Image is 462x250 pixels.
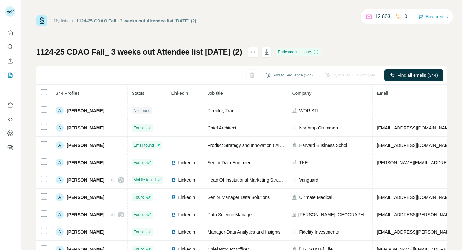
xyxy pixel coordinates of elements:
[248,47,258,57] button: actions
[56,141,64,149] div: A
[207,195,270,200] span: Senior Manager Data Solutions
[299,229,339,235] span: Fidelity Investments
[67,229,104,235] span: [PERSON_NAME]
[261,70,317,80] button: Add to Sequence (344)
[56,193,64,201] div: A
[67,159,104,166] span: [PERSON_NAME]
[418,12,448,21] button: Buy credits
[276,48,321,56] div: Enrichment is done
[56,211,64,219] div: A
[178,159,195,166] span: LinkedIn
[36,15,47,26] img: Surfe Logo
[56,159,64,166] div: A
[133,229,144,235] span: Found
[72,18,73,24] li: /
[67,194,104,201] span: [PERSON_NAME]
[67,107,104,114] span: [PERSON_NAME]
[377,143,453,148] span: [EMAIL_ADDRESS][DOMAIN_NAME]
[375,13,390,21] p: 12,603
[207,177,310,183] span: Head Of Institutional Marketing Strategy & Planning
[292,91,311,96] span: Company
[56,228,64,236] div: A
[398,72,438,78] span: Find all emails (344)
[67,211,104,218] span: [PERSON_NAME]
[207,143,306,148] span: Product Strategy and Innovation ( AI Enablement)
[171,229,176,235] img: LinkedIn logo
[178,194,195,201] span: LinkedIn
[56,176,64,184] div: A
[133,177,156,183] span: Mobile found
[207,108,238,113] span: Director, Transf
[299,194,332,201] span: Ultimate Medical
[56,124,64,132] div: A
[299,125,338,131] span: Northrop Grumman
[171,160,176,165] img: LinkedIn logo
[207,160,250,165] span: Senior Data Engineer
[5,27,15,39] button: Quick start
[207,229,280,235] span: Manager-Data Analytics and Insights
[5,128,15,139] button: Dashboard
[207,91,223,96] span: Job title
[76,18,196,24] div: 1124-25 CDAO Fall_ 3 weeks out Attendee list [DATE] (2)
[299,159,308,166] span: TKE
[299,107,320,114] span: WOR STL
[171,177,176,183] img: LinkedIn logo
[133,142,154,148] span: Email found
[133,160,144,165] span: Found
[178,229,195,235] span: LinkedIn
[5,142,15,153] button: Feedback
[133,125,144,131] span: Found
[132,91,144,96] span: Status
[384,69,443,81] button: Find all emails (344)
[56,107,64,114] div: A
[36,47,242,57] h1: 1124-25 CDAO Fall_ 3 weeks out Attendee list [DATE] (2)
[207,212,253,217] span: Data Science Manager
[207,125,236,130] span: Chief Architect
[5,99,15,111] button: Use Surfe on LinkedIn
[178,211,195,218] span: LinkedIn
[67,177,104,183] span: [PERSON_NAME]
[67,142,104,148] span: [PERSON_NAME]
[133,212,144,218] span: Found
[171,91,188,96] span: LinkedIn
[377,125,453,130] span: [EMAIL_ADDRESS][DOMAIN_NAME]
[5,41,15,53] button: Search
[133,194,144,200] span: Found
[377,91,388,96] span: Email
[5,113,15,125] button: Use Surfe API
[298,211,369,218] span: [PERSON_NAME] [GEOGRAPHIC_DATA]
[5,69,15,81] button: My lists
[133,108,150,113] span: Not found
[56,91,80,96] span: 344 Profiles
[5,55,15,67] button: Enrich CSV
[67,125,104,131] span: [PERSON_NAME]
[377,195,453,200] span: [EMAIL_ADDRESS][DOMAIN_NAME]
[171,195,176,200] img: LinkedIn logo
[54,18,69,23] a: My lists
[299,177,318,183] span: Vanguard
[299,142,347,148] span: Harvard Business Schol
[178,177,195,183] span: LinkedIn
[171,212,176,217] img: LinkedIn logo
[405,13,407,21] p: 0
